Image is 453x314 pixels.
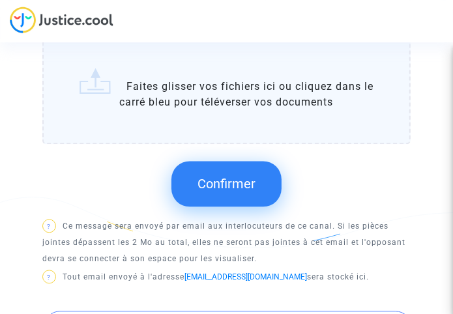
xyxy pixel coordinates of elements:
[171,161,282,207] button: Confirmer
[42,269,411,285] p: Tout email envoyé à l'adresse sera stocké ici.
[197,176,256,192] span: Confirmer
[184,272,307,281] a: [EMAIL_ADDRESS][DOMAIN_NAME]
[42,218,411,267] p: Ce message sera envoyé par email aux interlocuteurs de ce canal. Si les pièces jointes dépassent ...
[10,7,113,33] img: jc-logo.svg
[47,223,51,230] span: ?
[47,274,51,281] span: ?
